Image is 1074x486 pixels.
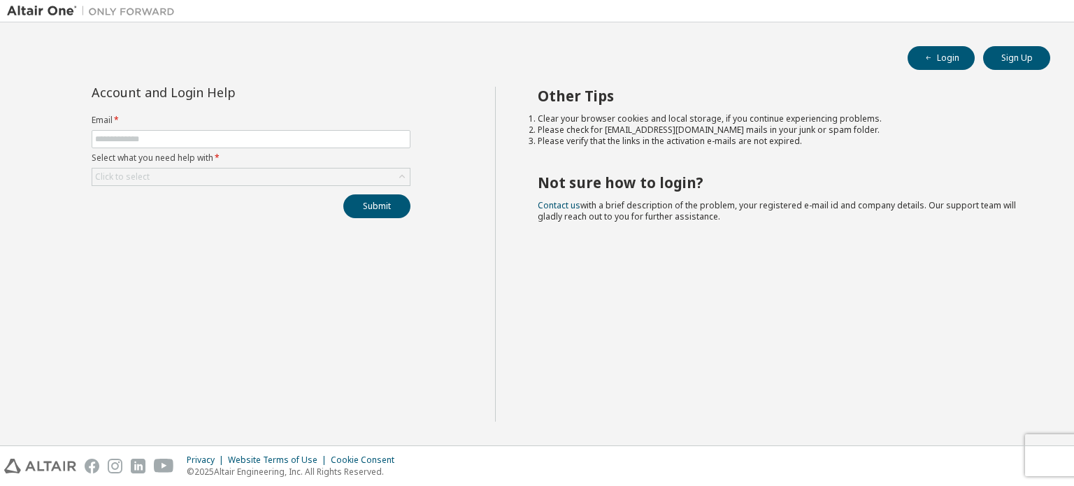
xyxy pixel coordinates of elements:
[908,46,975,70] button: Login
[154,459,174,473] img: youtube.svg
[92,87,347,98] div: Account and Login Help
[538,136,1026,147] li: Please verify that the links in the activation e-mails are not expired.
[85,459,99,473] img: facebook.svg
[538,87,1026,105] h2: Other Tips
[538,113,1026,124] li: Clear your browser cookies and local storage, if you continue experiencing problems.
[187,466,403,478] p: © 2025 Altair Engineering, Inc. All Rights Reserved.
[228,455,331,466] div: Website Terms of Use
[95,171,150,183] div: Click to select
[343,194,410,218] button: Submit
[92,152,410,164] label: Select what you need help with
[538,173,1026,192] h2: Not sure how to login?
[331,455,403,466] div: Cookie Consent
[187,455,228,466] div: Privacy
[538,124,1026,136] li: Please check for [EMAIL_ADDRESS][DOMAIN_NAME] mails in your junk or spam folder.
[4,459,76,473] img: altair_logo.svg
[131,459,145,473] img: linkedin.svg
[92,169,410,185] div: Click to select
[108,459,122,473] img: instagram.svg
[538,199,1016,222] span: with a brief description of the problem, your registered e-mail id and company details. Our suppo...
[983,46,1050,70] button: Sign Up
[538,199,580,211] a: Contact us
[7,4,182,18] img: Altair One
[92,115,410,126] label: Email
